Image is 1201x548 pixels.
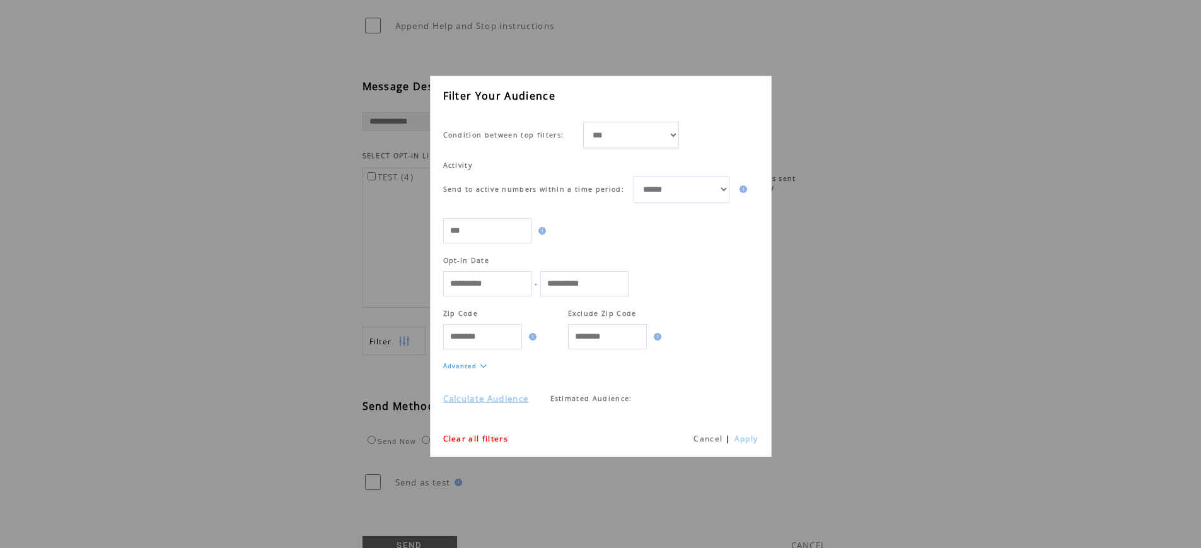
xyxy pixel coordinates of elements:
span: Estimated Audience: [550,394,632,403]
span: Condition between top filters: [443,131,564,139]
a: Calculate Audience [443,393,529,404]
span: | [726,433,731,444]
img: help.gif [525,333,537,341]
span: Activity [443,161,473,170]
a: Advanced [443,362,477,370]
span: Filter Your Audience [443,89,556,103]
img: help.gif [650,333,661,341]
span: - [535,279,537,288]
span: Zip Code [443,309,479,318]
a: Clear all filters [443,433,509,444]
a: Apply [734,433,758,444]
span: Exclude Zip Code [568,309,637,318]
span: Send to active numbers within a time period: [443,185,625,194]
span: Opt-In Date [443,256,490,265]
img: help.gif [535,227,546,235]
img: help.gif [736,185,747,193]
a: Cancel [693,433,722,444]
